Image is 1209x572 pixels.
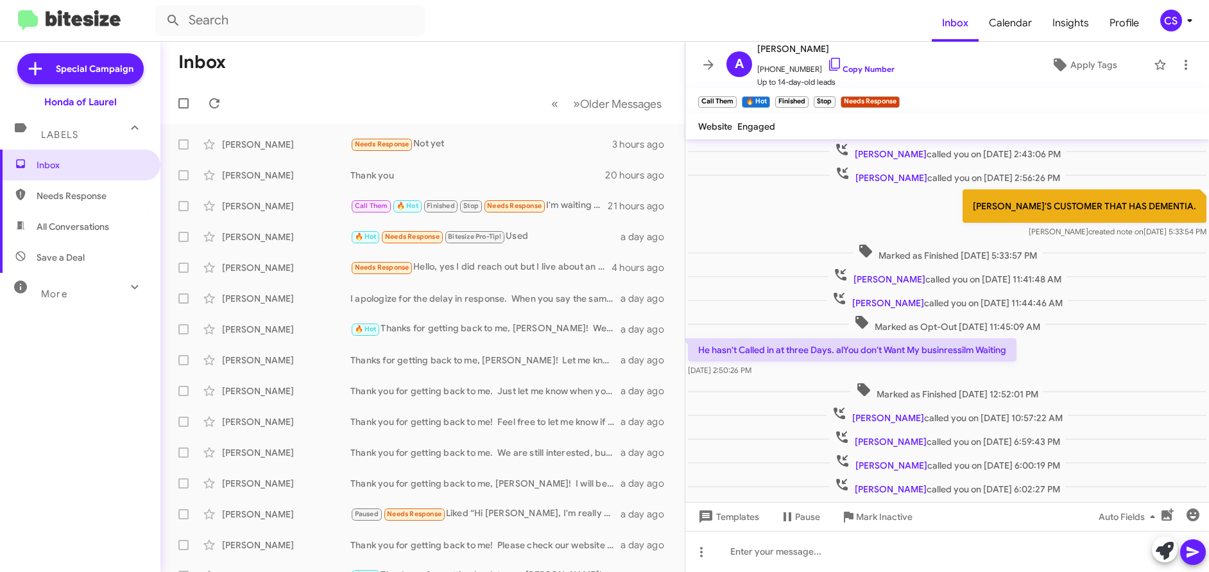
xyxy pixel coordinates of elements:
div: Thank you [350,169,605,182]
span: Needs Response [385,232,440,241]
button: CS [1149,10,1195,31]
span: A [735,54,744,74]
span: Marked as Opt-Out [DATE] 11:45:09 AM [849,315,1045,333]
div: a day ago [621,415,674,428]
span: Needs Response [355,263,409,272]
div: [PERSON_NAME] [222,477,350,490]
a: Copy Number [827,64,895,74]
div: Liked “Hi [PERSON_NAME], I'm really sorry to hear about your previous car. I'm glad to hear [PERS... [350,507,621,521]
span: [PERSON_NAME] [855,483,927,495]
p: He hasn't Called in at three Days. alYou don't Want My businressilm Waiting [688,338,1016,361]
span: called you on [DATE] 2:56:26 PM [830,166,1065,184]
div: a day ago [621,508,674,521]
div: 21 hours ago [608,200,674,212]
div: a day ago [621,292,674,305]
span: called you on [DATE] 2:43:06 PM [829,142,1066,160]
div: [PERSON_NAME] [222,508,350,521]
span: Inbox [37,159,146,171]
small: Call Them [698,96,737,108]
span: [PERSON_NAME] [855,148,927,160]
div: Thanks for getting back to me, [PERSON_NAME]! Let me know if there is anything we can do for you,... [350,354,621,367]
div: CS [1160,10,1182,31]
span: called you on [DATE] 11:44:46 AM [827,291,1068,309]
span: 🔥 Hot [355,325,377,333]
span: Inbox [932,4,979,42]
div: a day ago [621,230,674,243]
div: 4 hours ago [612,261,674,274]
div: Not yet [350,137,612,152]
span: [PERSON_NAME] [855,460,927,471]
span: [PHONE_NUMBER] [757,56,895,76]
span: Engaged [737,121,775,132]
span: Call Them [355,202,388,210]
button: Previous [544,91,566,117]
div: Honda of Laurel [44,96,117,108]
div: [PERSON_NAME] [222,292,350,305]
button: Templates [685,505,769,528]
button: Pause [769,505,830,528]
div: a day ago [621,323,674,336]
span: Needs Response [387,510,442,518]
span: Insights [1042,4,1099,42]
small: Stop [814,96,835,108]
div: I apologize for the delay in response. When you say the same price, are you referring to the same... [350,292,621,305]
div: I'm waiting for to hear frodarry Pm [PERSON_NAME] andtorri spend 3 weeks [350,198,608,213]
span: created note on [1088,227,1144,236]
span: More [41,288,67,300]
div: Used [350,229,621,244]
div: [PERSON_NAME] [222,354,350,367]
span: Apply Tags [1070,53,1117,76]
span: Marked as Finished [DATE] 5:33:57 PM [853,243,1042,262]
div: 20 hours ago [605,169,674,182]
span: [PERSON_NAME] [DATE] 5:33:54 PM [1029,227,1206,236]
span: [PERSON_NAME] [855,172,927,184]
span: Older Messages [580,97,662,111]
a: Calendar [979,4,1042,42]
span: called you on [DATE] 11:41:48 AM [828,267,1067,286]
div: Thank you for getting back to me! Please check our website from time to time for any new inventor... [350,539,621,551]
span: Mark Inactive [856,505,913,528]
nav: Page navigation example [544,91,669,117]
div: Thank you for getting back to me, [PERSON_NAME]! I will be happy to assist you. I am having my VI... [350,477,621,490]
div: a day ago [621,446,674,459]
span: Website [698,121,732,132]
div: [PERSON_NAME] [222,323,350,336]
h1: Inbox [178,52,226,73]
span: Needs Response [355,140,409,148]
div: a day ago [621,354,674,367]
div: Thank you for getting back to me. Just let me know when you are ready to upgrade to a new CR-V wi... [350,385,621,397]
div: [PERSON_NAME] [222,200,350,212]
span: [PERSON_NAME] [852,297,924,309]
div: [PERSON_NAME] [222,230,350,243]
span: Up to 14-day-old leads [757,76,895,89]
a: Special Campaign [17,53,144,84]
div: Hello, yes I did reach out but I live about an hour and a half away so I haven't been able to mak... [350,260,612,275]
span: called you on [DATE] 6:00:19 PM [830,453,1065,472]
span: » [573,96,580,112]
span: Save a Deal [37,251,85,264]
div: [PERSON_NAME] [222,138,350,151]
span: Bitesize Pro-Tip! [448,232,501,241]
small: 🔥 Hot [742,96,769,108]
div: 3 hours ago [612,138,674,151]
small: Needs Response [841,96,900,108]
span: Stop [463,202,479,210]
span: Needs Response [37,189,146,202]
div: [PERSON_NAME] [222,169,350,182]
span: « [551,96,558,112]
span: Marked as Finished [DATE] 12:52:01 PM [851,382,1043,401]
span: [PERSON_NAME] [852,412,924,424]
div: Thanks for getting back to me, [PERSON_NAME]! We'd love to see your 2020 Honda Pilot Black Editio... [350,322,621,336]
div: a day ago [621,477,674,490]
span: Paused [355,510,379,518]
div: [PERSON_NAME] [222,385,350,397]
div: [PERSON_NAME] [222,415,350,428]
span: [PERSON_NAME] [855,436,927,447]
span: called you on [DATE] 10:57:22 AM [827,406,1068,424]
input: Search [155,5,425,36]
span: 🔥 Hot [397,202,418,210]
button: Mark Inactive [830,505,923,528]
button: Auto Fields [1088,505,1170,528]
span: Special Campaign [56,62,133,75]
